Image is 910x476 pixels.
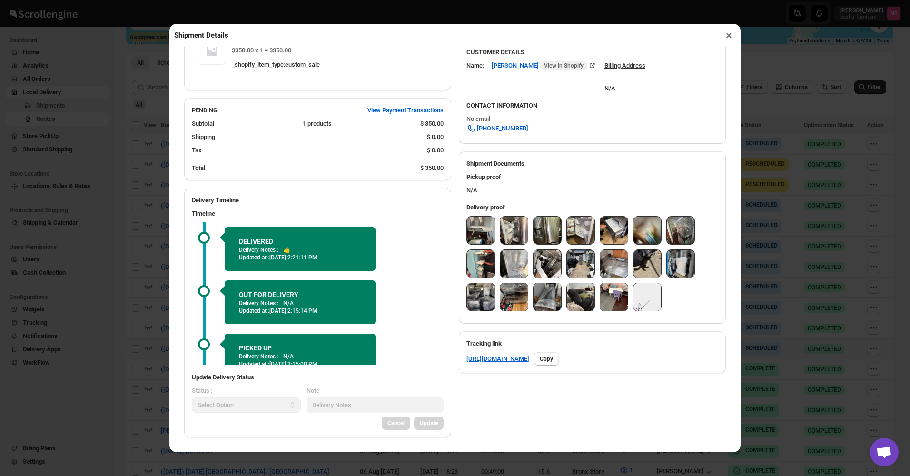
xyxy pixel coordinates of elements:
[239,246,278,254] p: Delivery Notes :
[604,62,645,69] u: Billing Address
[633,250,661,278] img: JvUqy8S913l3ewJmROR_1P.jpg
[174,30,228,40] h2: Shipment Details
[427,132,444,142] div: $ 0.00
[544,62,584,69] span: View in Shopify
[239,254,361,261] p: Updated at :
[303,119,413,129] div: 1 products
[667,250,694,278] img: zJ4AOSVV3ErJhjbDRkyED.jpg
[500,217,528,244] img: bBQMRsKKijfeIIWa491lqo.jpg
[604,74,645,93] div: N/A
[600,250,628,278] img: BGbwq_gJFGQ2tgNkUoJT7.jpg
[239,299,278,307] p: Delivery Notes :
[420,119,444,129] div: $ 350.00
[269,254,317,261] span: [DATE] | 2:21:11 PM
[192,119,295,129] div: Subtotal
[467,217,495,244] img: 3rf7wixUJnZV64dQdd621.jpg
[192,209,444,218] h3: Timeline
[269,307,317,314] span: [DATE] | 2:15:14 PM
[466,115,490,122] span: No email
[192,196,444,205] h2: Delivery Timeline
[239,290,361,299] h2: OUT FOR DELIVERY
[307,387,319,394] span: Note
[492,62,597,69] a: [PERSON_NAME] View in Shopify
[567,283,594,311] img: titw7mv5C6XIFLOYzkPQsg.jpg
[534,352,559,366] button: Copy
[192,132,419,142] div: Shipping
[466,172,718,182] h3: Pickup proof
[870,438,899,466] a: Open chat
[600,217,628,244] img: 60dxVkJcgSRLqlzJel-AM.jpg
[192,106,218,115] h2: PENDING
[466,48,718,57] h3: CUSTOMER DETAILS
[427,146,444,155] div: $ 0.00
[232,47,291,54] span: $350.00 x 1 = $350.00
[540,355,553,363] span: Copy
[239,360,361,368] p: Updated at :
[459,169,726,199] div: N/A
[466,159,718,169] h2: Shipment Documents
[283,353,294,360] p: N/A
[466,61,484,70] div: Name:
[192,146,419,155] div: Tax
[192,387,212,394] span: Status :
[192,373,444,382] h3: Update Delivery Status
[477,124,528,133] span: [PHONE_NUMBER]
[722,29,736,42] button: ×
[534,250,561,278] img: tgQIkN_nwhB00LlP4sX-B.jpg
[192,164,205,171] b: Total
[239,237,361,246] h2: DELIVERED
[500,283,528,311] img: h8V3sOesn7xxP-onQ0sVMd.jpg
[239,343,361,353] h2: PICKED UP
[466,354,529,364] a: [URL][DOMAIN_NAME]
[466,339,718,348] h3: Tracking link
[367,106,444,115] span: View Payment Transactions
[239,307,361,315] p: Updated at :
[633,283,661,311] img: PEBH5rKaSmO54mIpzf0p0.png
[307,397,444,413] input: Delivery Notes
[283,246,290,254] p: 👍
[633,217,661,244] img: qGh5ud3xMbnxqAiJGsP2y9.jpg
[667,217,694,244] img: umkreBMA_hp6nZUHECC7fT.jpg
[283,299,294,307] p: N/A
[420,163,444,173] div: $ 350.00
[567,217,594,244] img: fqMHIqqqbaqAjSCE2WXA3z.jpg
[269,361,317,367] span: [DATE] | 2:15:08 PM
[466,203,718,212] h3: Delivery proof
[500,250,528,278] img: cOR1B8IwBweIqIGwEV-9RA.jpg
[362,103,449,118] button: View Payment Transactions
[467,283,495,311] img: qvCNG9swGVixVvPBMEDZ4.jpg
[492,61,587,70] span: [PERSON_NAME]
[232,60,438,69] div: _shopify_item_type : custom_sale
[466,101,718,110] h3: CONTACT INFORMATION
[534,217,561,244] img: dGPfFKVO8wYQzD3wdZ-ST.jpg
[534,283,561,311] img: yCDdh8GaHwShzHxAcI3HRc.jpg
[239,353,278,360] p: Delivery Notes :
[467,250,495,278] img: T9ZiGTrp1Jhsv2wZ9vsV2.jpg
[461,121,534,136] a: [PHONE_NUMBER]
[567,250,594,278] img: RzzYPo0-Z18BZL12_Ldi7Z.jpg
[600,283,628,311] img: xoUAz669Ivys58CBZhy1i.jpg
